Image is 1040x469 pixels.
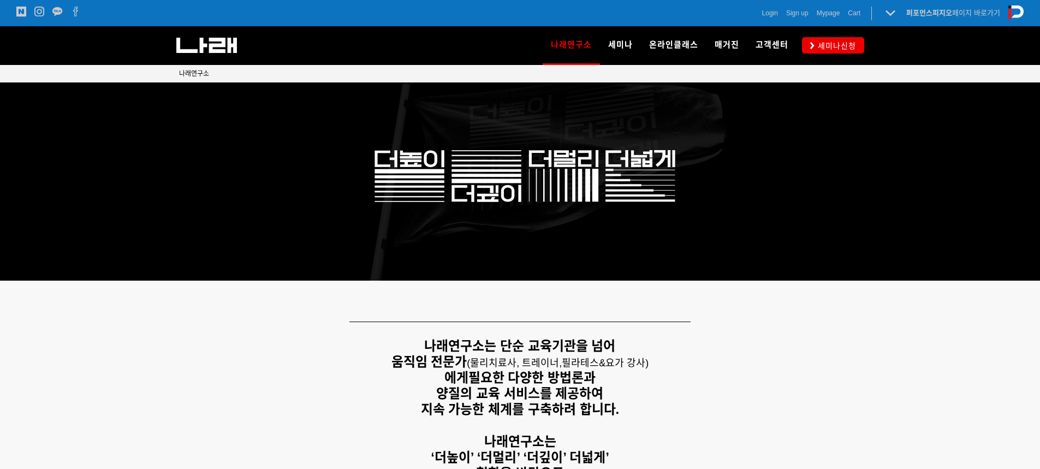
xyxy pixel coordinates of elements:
a: 고객센터 [747,26,797,64]
strong: 움직임 전문가 [391,354,467,369]
span: 나래연구소 [179,70,209,78]
a: 매거진 [706,26,747,64]
a: 온라인클래스 [641,26,706,64]
a: 세미나 [600,26,641,64]
span: 나래연구소 [551,36,592,54]
strong: 에게 [444,370,468,385]
strong: 필요한 다양한 방법론과 [468,370,596,385]
strong: 나래연구소는 [484,434,556,449]
strong: ‘더높이’ ‘더멀리’ ‘더깊이’ 더넓게’ [431,450,609,465]
span: 물리치료사, 트레이너, [470,358,562,369]
a: Sign up [786,8,809,19]
span: 세미나신청 [815,40,856,51]
strong: 양질의 교육 서비스를 제공하여 [436,386,603,401]
a: Login [762,8,778,19]
span: 세미나 [608,40,633,50]
strong: 나래연구소는 단순 교육기관을 넘어 [424,339,615,353]
span: 매거진 [715,40,739,50]
a: 퍼포먼스피지오페이지 바로가기 [906,9,1000,17]
a: 나래연구소 [543,26,600,64]
a: Cart [848,8,860,19]
span: ( [467,358,562,369]
a: 나래연구소 [179,68,209,79]
strong: 지속 가능한 체계를 구축하려 합니다. [421,402,619,417]
a: Mypage [817,8,840,19]
strong: 퍼포먼스피지오 [906,9,952,17]
span: 온라인클래스 [649,40,698,50]
a: 세미나신청 [802,37,864,53]
span: 고객센터 [756,40,788,50]
span: 필라테스&요가 강사) [562,358,649,369]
